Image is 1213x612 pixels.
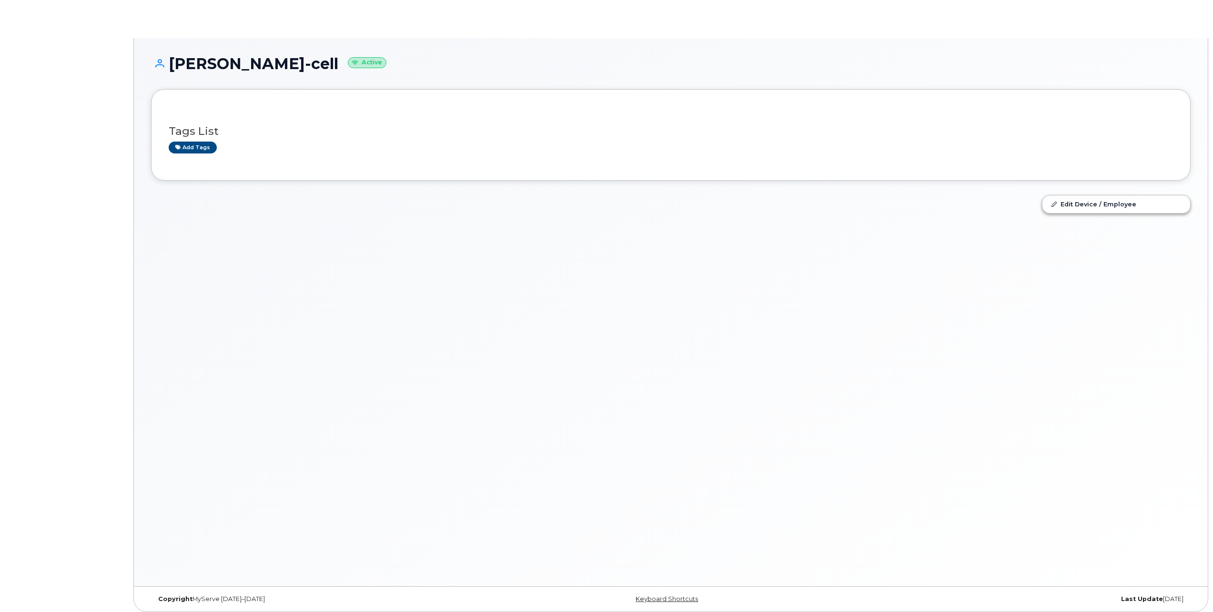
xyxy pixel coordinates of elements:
[636,595,698,602] a: Keyboard Shortcuts
[158,595,192,602] strong: Copyright
[169,125,1173,137] h3: Tags List
[169,142,217,153] a: Add tags
[1042,195,1190,213] a: Edit Device / Employee
[151,595,497,603] div: MyServe [DATE]–[DATE]
[348,57,386,68] small: Active
[844,595,1191,603] div: [DATE]
[1121,595,1163,602] strong: Last Update
[151,55,1191,72] h1: [PERSON_NAME]-cell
